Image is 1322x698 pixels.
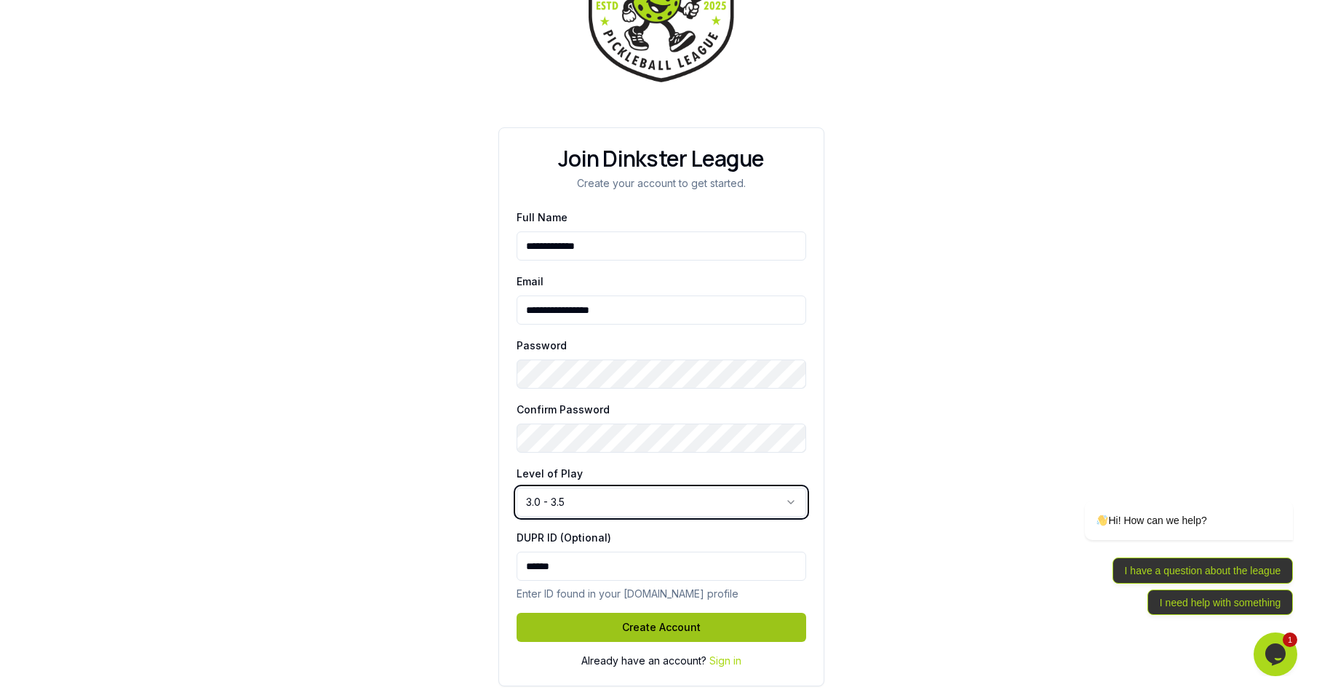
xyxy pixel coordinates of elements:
p: Enter ID found in your [DOMAIN_NAME] profile [517,587,806,601]
label: Password [517,339,567,352]
label: Full Name [517,211,568,223]
iframe: chat widget [1038,369,1300,625]
iframe: chat widget [1254,632,1300,676]
label: DUPR ID (Optional) [517,531,611,544]
div: Join Dinkster League [517,146,806,172]
button: Create Account [517,613,806,642]
div: Create your account to get started. [517,176,806,191]
label: Level of Play [517,467,583,480]
label: Confirm Password [517,403,610,416]
label: Email [517,275,543,287]
div: Already have an account? [517,654,806,668]
a: Sign in [709,654,741,667]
